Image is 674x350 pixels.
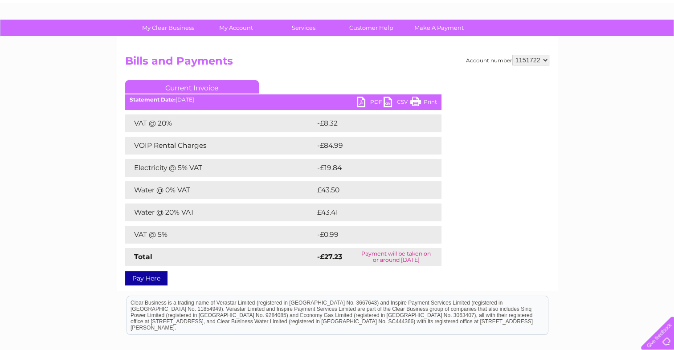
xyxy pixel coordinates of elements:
[125,203,315,221] td: Water @ 20% VAT
[315,137,425,155] td: -£84.99
[645,38,666,45] a: Log out
[335,20,408,36] a: Customer Help
[125,181,315,199] td: Water @ 0% VAT
[267,20,340,36] a: Services
[315,159,425,177] td: -£19.84
[384,97,410,110] a: CSV
[357,97,384,110] a: PDF
[125,114,315,132] td: VAT @ 20%
[517,38,534,45] a: Water
[596,38,609,45] a: Blog
[615,38,637,45] a: Contact
[130,96,176,103] b: Statement Date:
[125,80,259,94] a: Current Invoice
[506,4,568,16] a: 0333 014 3131
[315,203,423,221] td: £43.41
[564,38,591,45] a: Telecoms
[317,252,342,261] strong: -£27.23
[127,5,548,43] div: Clear Business is a trading name of Verastar Limited (registered in [GEOGRAPHIC_DATA] No. 3667643...
[24,23,69,50] img: logo.png
[402,20,476,36] a: Make A Payment
[134,252,152,261] strong: Total
[125,55,549,72] h2: Bills and Payments
[466,55,549,65] div: Account number
[125,226,315,244] td: VAT @ 5%
[315,226,423,244] td: -£0.99
[315,114,422,132] td: -£8.32
[125,271,167,285] a: Pay Here
[125,159,315,177] td: Electricity @ 5% VAT
[131,20,205,36] a: My Clear Business
[125,137,315,155] td: VOIP Rental Charges
[351,248,441,266] td: Payment will be taken on or around [DATE]
[410,97,437,110] a: Print
[315,181,423,199] td: £43.50
[125,97,441,103] div: [DATE]
[199,20,273,36] a: My Account
[539,38,559,45] a: Energy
